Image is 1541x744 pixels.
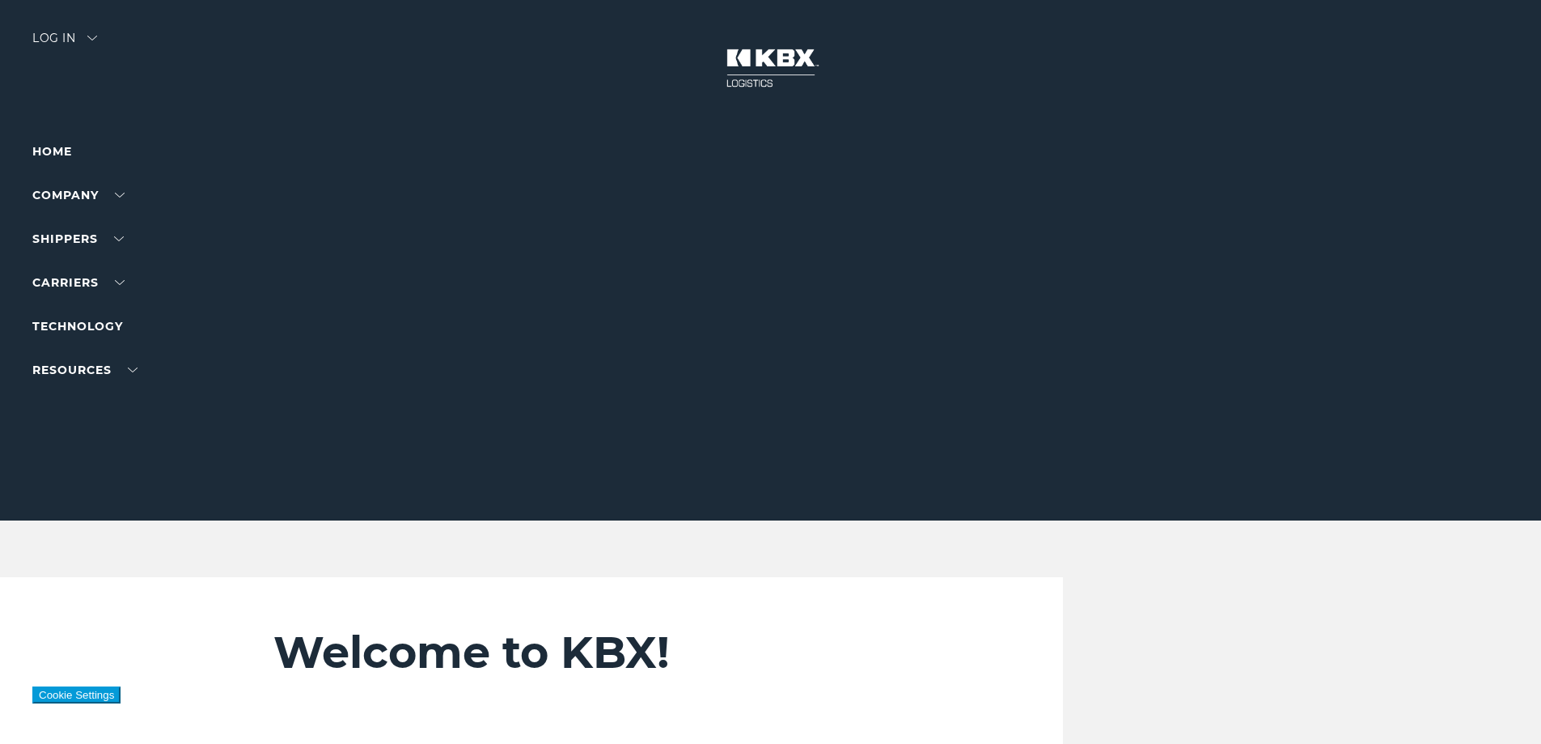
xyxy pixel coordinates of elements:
[87,36,97,40] img: arrow
[710,32,832,104] img: kbx logo
[32,232,124,246] a: SHIPPERS
[32,32,97,56] div: Log in
[32,687,121,704] button: Cookie Settings
[32,275,125,290] a: Carriers
[32,188,125,202] a: Company
[32,319,123,334] a: Technology
[32,363,138,377] a: RESOURCES
[32,144,72,159] a: Home
[273,626,967,679] h2: Welcome to KBX!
